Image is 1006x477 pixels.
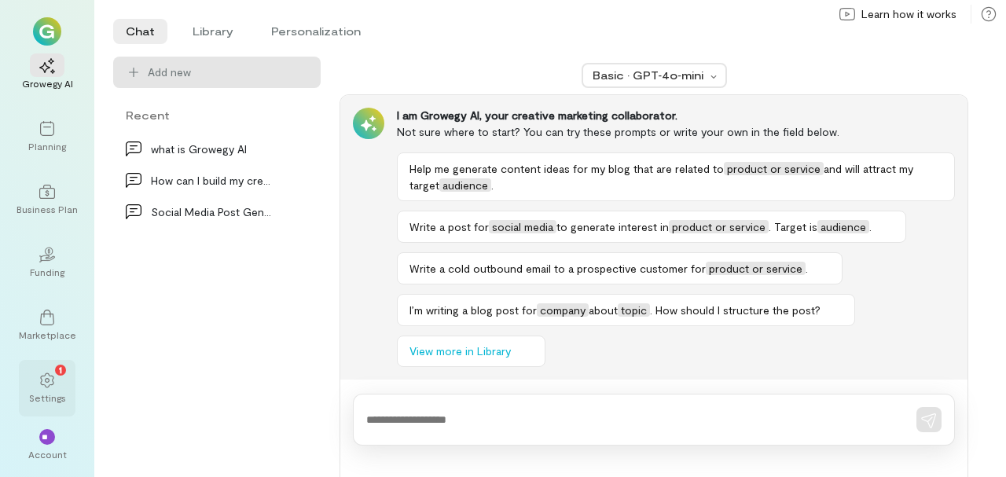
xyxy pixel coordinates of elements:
div: Marketplace [19,328,76,341]
span: 1 [59,362,62,376]
div: Social Media Post Generation [151,204,274,220]
button: Help me generate content ideas for my blog that are related toproduct or serviceand will attract ... [397,152,955,201]
div: Not sure where to start? You can try these prompts or write your own in the field below. [397,123,955,140]
button: I’m writing a blog post forcompanyabouttopic. How should I structure the post? [397,294,855,326]
span: . [806,262,808,275]
span: . How should I structure the post? [650,303,821,317]
button: View more in Library [397,336,545,367]
div: Growegy AI [22,77,73,90]
div: Funding [30,266,64,278]
span: social media [489,220,556,233]
div: Planning [28,140,66,152]
li: Library [180,19,246,44]
span: Write a post for [409,220,489,233]
span: product or service [724,162,824,175]
div: Account [28,448,67,460]
div: I am Growegy AI, your creative marketing collaborator. [397,108,955,123]
span: . [869,220,872,233]
a: Marketplace [19,297,75,354]
button: Write a cold outbound email to a prospective customer forproduct or service. [397,252,843,284]
span: topic [618,303,650,317]
a: Settings [19,360,75,416]
span: Write a cold outbound email to a prospective customer for [409,262,706,275]
span: I’m writing a blog post for [409,303,537,317]
li: Chat [113,19,167,44]
span: Learn how it works [861,6,956,22]
span: product or service [669,220,769,233]
span: company [537,303,589,317]
a: Growegy AI [19,46,75,102]
a: Business Plan [19,171,75,228]
span: Help me generate content ideas for my blog that are related to [409,162,724,175]
span: Add new [148,64,308,80]
div: Recent [113,107,321,123]
button: Write a post forsocial mediato generate interest inproduct or service. Target isaudience. [397,211,906,243]
span: . [491,178,494,192]
span: . Target is [769,220,817,233]
div: Settings [29,391,66,404]
span: audience [817,220,869,233]
a: Planning [19,108,75,165]
span: View more in Library [409,343,511,359]
div: How can I build my credit? [151,172,274,189]
span: audience [439,178,491,192]
span: product or service [706,262,806,275]
div: Basic · GPT‑4o‑mini [593,68,706,83]
div: Business Plan [17,203,78,215]
span: to generate interest in [556,220,669,233]
a: Funding [19,234,75,291]
span: about [589,303,618,317]
div: what is Growegy AI [151,141,274,157]
li: Personalization [259,19,373,44]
